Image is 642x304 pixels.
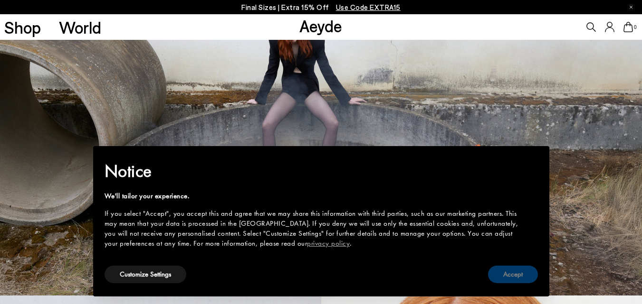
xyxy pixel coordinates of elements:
h2: Notice [105,159,523,184]
a: World [59,19,101,36]
div: We'll tailor your experience. [105,191,523,201]
button: Accept [488,266,538,283]
a: privacy policy [307,239,350,248]
div: If you select "Accept", you accept this and agree that we may share this information with third p... [105,209,523,249]
button: Customize Settings [105,266,186,283]
a: Aeyde [299,16,342,36]
p: Final Sizes | Extra 15% Off [241,1,401,13]
a: 0 [623,22,633,32]
span: 0 [633,25,638,30]
a: Shop [4,19,41,36]
span: Navigate to /collections/ss25-final-sizes [336,3,401,11]
span: × [531,153,537,167]
button: Close this notice [523,149,546,172]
